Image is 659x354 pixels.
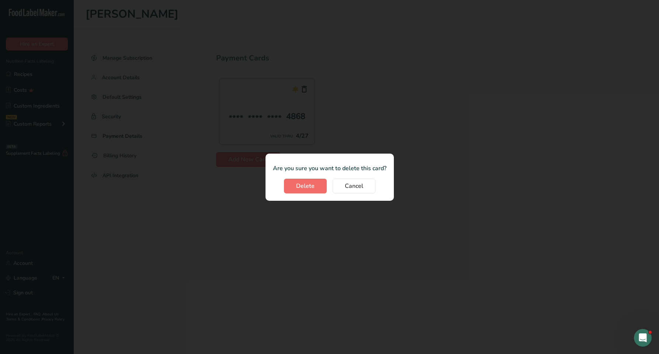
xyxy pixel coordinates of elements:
[296,182,315,190] span: Delete
[333,179,375,193] button: Cancel
[634,329,652,347] iframe: Intercom live chat
[284,179,327,193] button: Delete
[345,182,363,190] span: Cancel
[273,164,386,173] p: Are you sure you want to delete this card?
